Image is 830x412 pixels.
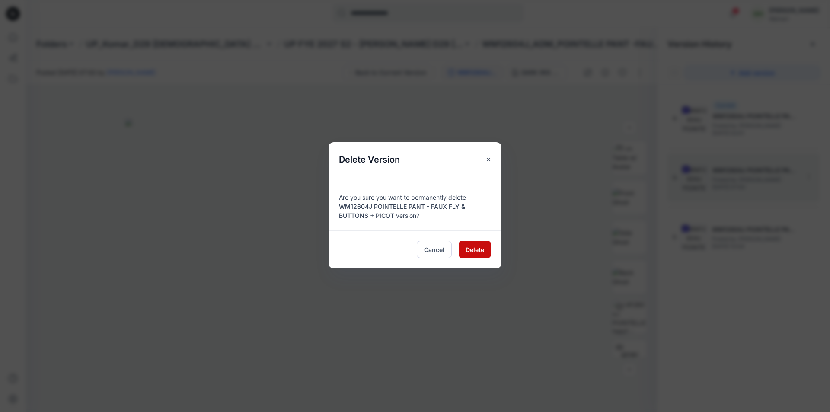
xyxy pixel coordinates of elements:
[417,241,452,258] button: Cancel
[459,241,491,258] button: Delete
[481,152,496,167] button: Close
[466,245,484,254] span: Delete
[339,203,465,219] span: WM12604J POINTELLE PANT - FAUX FLY & BUTTONS + PICOT
[329,142,410,177] h5: Delete Version
[424,245,444,254] span: Cancel
[339,188,491,220] div: Are you sure you want to permanently delete version?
